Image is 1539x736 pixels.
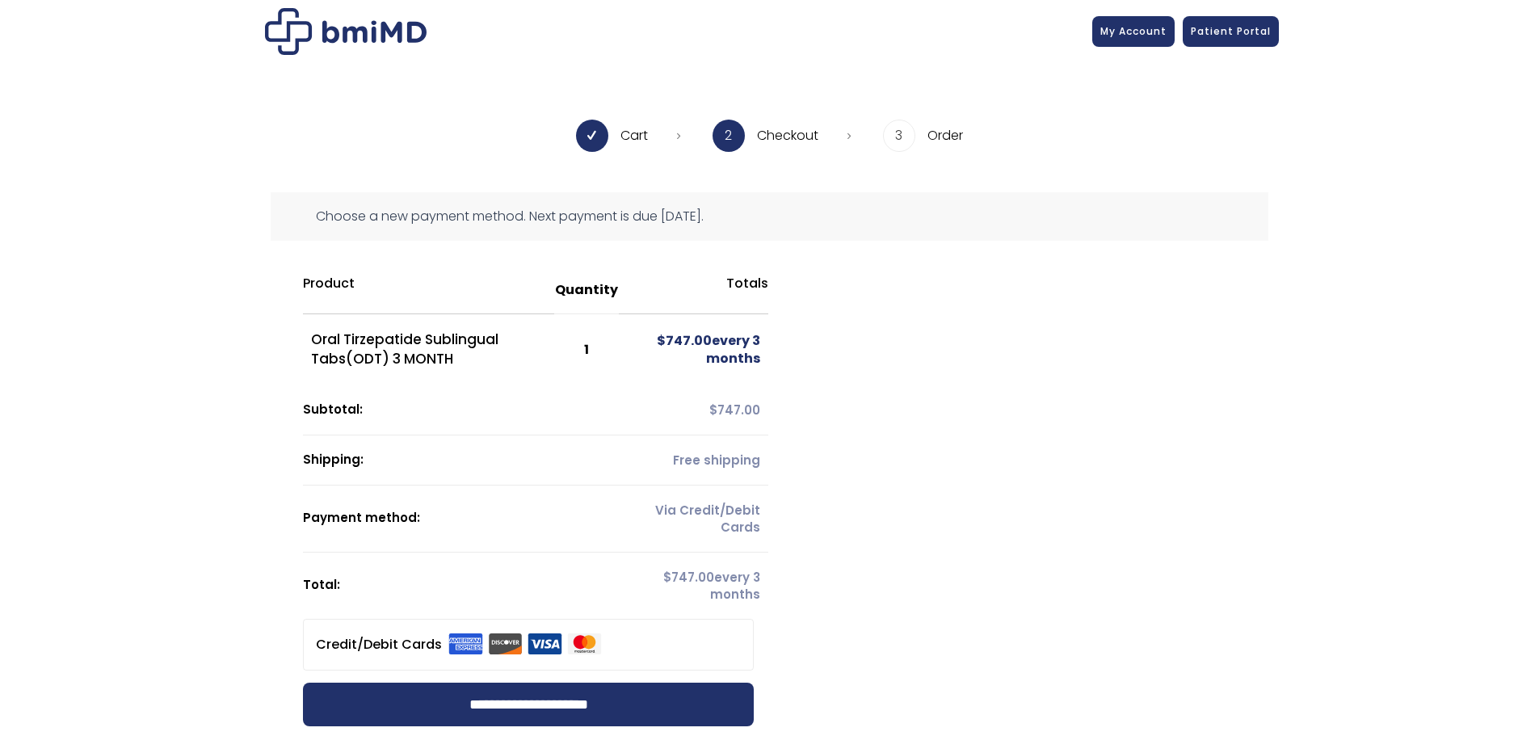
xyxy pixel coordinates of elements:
td: Oral Tirzepatide Sublingual Tabs(ODT) 3 MONTH [303,314,553,385]
img: discover.svg [488,633,523,654]
td: every 3 months [619,553,769,619]
span: 747.00 [709,402,760,418]
label: Credit/Debit Cards [316,632,602,658]
span: 747.00 [657,331,712,350]
div: Choose a new payment method. Next payment is due [DATE]. [271,192,1268,241]
a: My Account [1092,16,1175,47]
th: Totals [619,267,769,314]
th: Subtotal: [303,385,618,435]
img: amex.svg [448,633,483,654]
li: Order [883,120,963,152]
th: Payment method: [303,486,618,553]
img: Checkout [265,8,427,55]
th: Quantity [554,267,619,314]
span: $ [709,402,717,418]
img: mastercard.svg [567,633,602,654]
td: Via Credit/Debit Cards [619,486,769,553]
td: every 3 months [619,314,769,385]
a: Patient Portal [1183,16,1279,47]
span: 747.00 [663,569,714,586]
span: $ [657,331,666,350]
td: 1 [554,314,619,385]
span: 2 [713,120,745,152]
img: visa.svg [528,633,562,654]
span: My Account [1100,24,1167,38]
td: Free shipping [619,435,769,486]
th: Total: [303,553,618,619]
li: Checkout [713,120,851,152]
span: $ [663,569,671,586]
span: 3 [883,120,915,152]
span: Patient Portal [1191,24,1271,38]
th: Shipping: [303,435,618,486]
li: Cart [576,120,680,152]
th: Product [303,267,553,314]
